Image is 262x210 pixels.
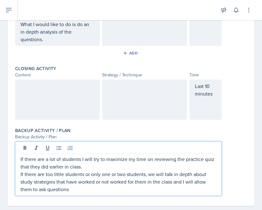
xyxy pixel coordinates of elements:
div: Add [124,51,138,56]
label: Closing Activity [15,65,56,72]
label: Backup Activity / Plan [15,127,71,134]
p: If there are too little students or only one or two students, we will talk in depth about study s... [20,170,216,193]
div: Content [15,72,100,78]
div: Strategy / Technique [102,72,187,78]
p: If there are a lot of students I will try to maximize my time on reviewing the practice quiz that... [20,155,216,170]
button: Add [121,48,141,58]
p: Last 10 minutes [195,82,217,97]
p: What I would like to do is do an in depth analysis of the questions. [20,20,94,43]
div: Backup Activity / Plan [15,134,222,140]
div: Time [189,72,222,78]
